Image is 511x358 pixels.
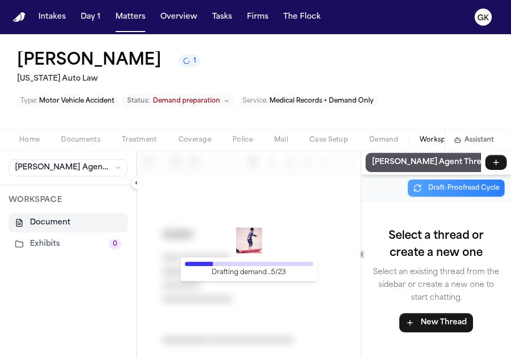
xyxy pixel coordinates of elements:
img: Finch Logo [13,12,26,22]
button: Firms [243,7,273,27]
button: Matters [111,7,150,27]
button: [PERSON_NAME] Agent Demand [9,159,128,176]
span: 0 [109,239,121,250]
img: Generating demand [236,228,262,253]
h1: [PERSON_NAME] [17,51,161,71]
p: WORKSPACE [9,194,128,207]
h2: [US_STATE] Auto Law [17,73,200,85]
button: Collapse sidebar [130,176,143,189]
p: Drafting demand… 5 / 23 [185,268,313,277]
span: Coverage [179,136,211,144]
span: Treatment [122,136,157,144]
button: Change status from Demand preparation [122,95,235,107]
span: Type : [20,98,37,104]
span: Medical Records + Demand Only [269,98,374,104]
button: Edit matter name [17,51,161,71]
span: Home [19,136,40,144]
button: The Flock [279,7,325,27]
a: Home [13,12,26,22]
span: Case Setup [309,136,348,144]
button: New Thread [399,313,473,332]
span: Demand [369,136,398,144]
span: Assistant [464,136,494,144]
p: Select an existing thread from the sidebar or create a new one to start chatting. [370,266,502,305]
button: Assistant [454,136,494,144]
button: Day 1 [76,7,105,27]
span: Documents [61,136,100,144]
button: Draft-Proofread Cycle [408,180,505,197]
button: Exhibits0 [9,235,128,254]
span: Police [233,136,253,144]
button: 1 active task [179,55,200,67]
button: Edit Type: Motor Vehicle Accident [17,96,118,106]
button: Overview [156,7,202,27]
button: Document [9,213,128,232]
span: Draft-Proofread Cycle [428,184,499,192]
button: Edit Service: Medical Records + Demand Only [239,96,377,106]
span: Service : [243,98,268,104]
span: Motor Vehicle Accident [39,98,114,104]
button: Tasks [208,7,236,27]
h4: Select a thread or create a new one [370,228,502,262]
button: Intakes [34,7,70,27]
span: Status: [127,97,150,105]
span: Workspaces [420,136,461,144]
span: Mail [274,136,288,144]
span: Demand preparation [153,97,220,105]
span: 1 [193,57,196,65]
